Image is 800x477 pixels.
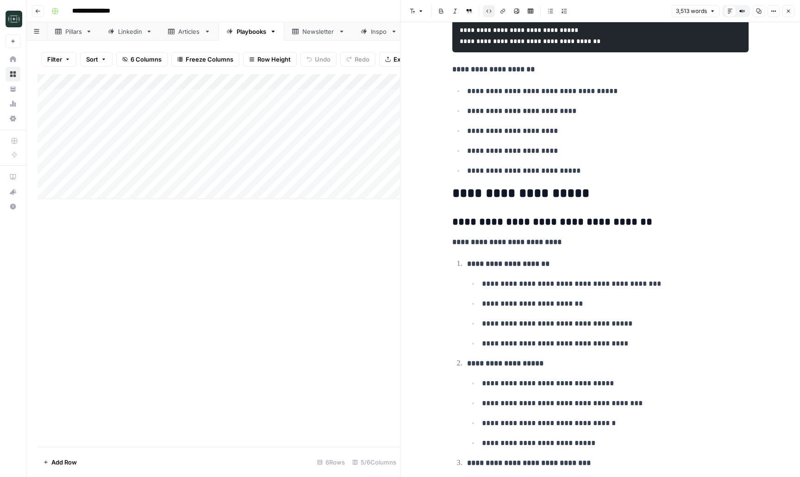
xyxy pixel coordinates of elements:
button: Redo [340,52,375,67]
div: Inspo [371,27,387,36]
button: Freeze Columns [171,52,239,67]
span: Undo [315,55,331,64]
button: Undo [300,52,337,67]
a: Browse [6,67,20,82]
div: Playbooks [237,27,266,36]
span: Redo [355,55,369,64]
button: Sort [80,52,112,67]
a: Your Data [6,82,20,96]
div: Newsletter [302,27,335,36]
button: Help + Support [6,199,20,214]
span: Row Height [257,55,291,64]
span: 3,513 words [676,7,707,15]
div: What's new? [6,185,20,199]
a: Playbooks [219,22,284,41]
span: Export CSV [394,55,426,64]
a: Inspo [353,22,405,41]
a: Pillars [47,22,100,41]
a: Home [6,52,20,67]
span: Filter [47,55,62,64]
div: 6 Rows [313,455,349,470]
span: Sort [86,55,98,64]
span: 6 Columns [131,55,162,64]
a: Newsletter [284,22,353,41]
div: 5/6 Columns [349,455,400,470]
button: What's new? [6,184,20,199]
div: Articles [178,27,200,36]
a: Linkedin [100,22,160,41]
button: Export CSV [379,52,432,67]
div: Pillars [65,27,82,36]
a: Usage [6,96,20,111]
a: Articles [160,22,219,41]
a: AirOps Academy [6,169,20,184]
button: 3,513 words [672,5,719,17]
button: Add Row [37,455,82,470]
button: Row Height [243,52,297,67]
button: 6 Columns [116,52,168,67]
a: Settings [6,111,20,126]
span: Freeze Columns [186,55,233,64]
button: Filter [41,52,76,67]
div: Linkedin [118,27,142,36]
span: Add Row [51,458,77,467]
button: Workspace: Catalyst [6,7,20,31]
img: Catalyst Logo [6,11,22,27]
